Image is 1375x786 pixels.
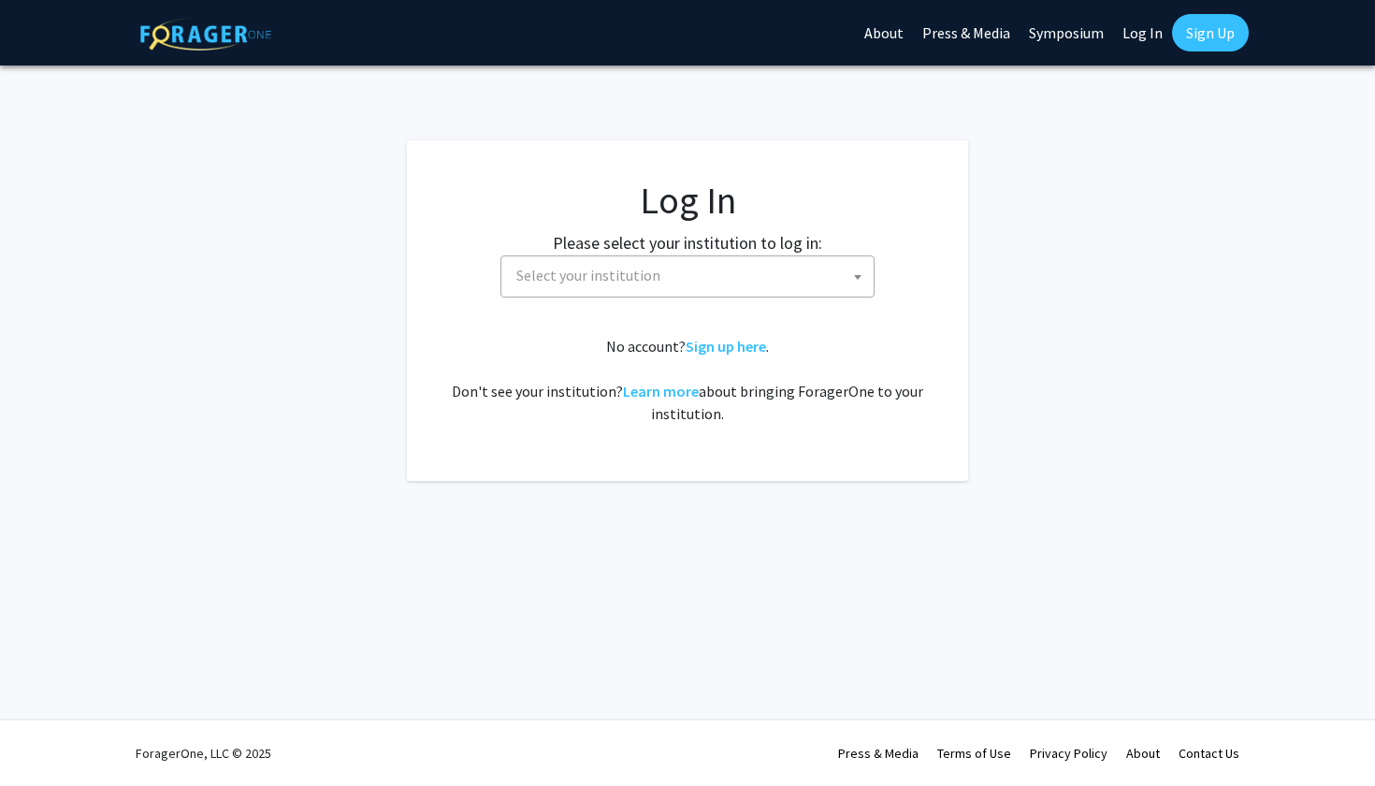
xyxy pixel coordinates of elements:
[140,18,271,51] img: ForagerOne Logo
[136,720,271,786] div: ForagerOne, LLC © 2025
[1172,14,1249,51] a: Sign Up
[444,178,931,223] h1: Log In
[1126,745,1160,762] a: About
[509,256,874,295] span: Select your institution
[553,230,822,255] label: Please select your institution to log in:
[516,266,660,284] span: Select your institution
[1030,745,1107,762] a: Privacy Policy
[838,745,919,762] a: Press & Media
[1179,745,1239,762] a: Contact Us
[937,745,1011,762] a: Terms of Use
[623,382,699,400] a: Learn more about bringing ForagerOne to your institution
[444,335,931,425] div: No account? . Don't see your institution? about bringing ForagerOne to your institution.
[500,255,875,298] span: Select your institution
[686,337,766,356] a: Sign up here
